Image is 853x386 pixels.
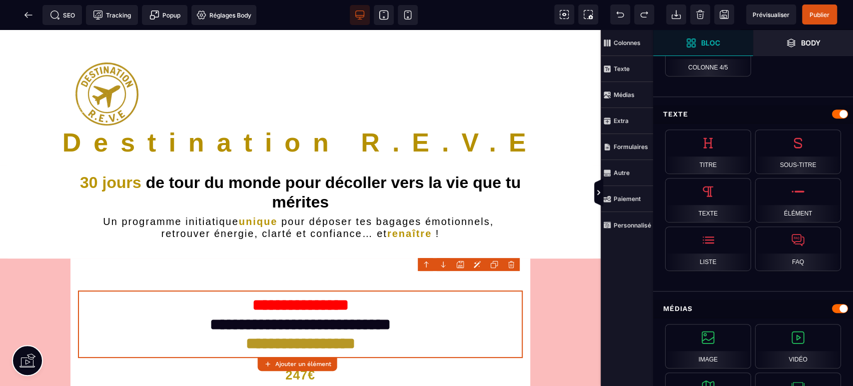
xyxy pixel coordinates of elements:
span: Créer une alerte modale [142,5,187,25]
span: SEO [50,10,75,20]
div: Médias [653,299,853,318]
strong: Texte [614,65,630,72]
span: Capture d'écran [578,4,598,24]
span: Enregistrer [714,4,734,24]
strong: Bloc [701,39,720,46]
strong: Colonnes [614,39,641,46]
div: FAQ [755,226,841,271]
div: Vidéo [755,324,841,368]
span: Nettoyage [690,4,710,24]
span: Ouvrir les blocs [653,30,753,56]
span: Enregistrer le contenu [802,4,837,24]
span: Voir tablette [374,5,394,25]
div: Texte [653,105,853,123]
strong: Extra [614,117,629,124]
span: Voir les composants [554,4,574,24]
span: Colonnes [601,30,653,56]
span: Métadata SEO [42,5,82,25]
div: Image [665,324,751,368]
img: 6bc32b15c6a1abf2dae384077174aadc_LOGOT15p.png [75,32,138,95]
span: Défaire [610,4,630,24]
strong: Body [801,39,821,46]
span: Autre [601,160,653,186]
div: Titre [665,129,751,174]
span: Favicon [191,5,256,25]
span: Texte [601,56,653,82]
strong: Personnalisé [614,221,651,229]
strong: Autre [614,169,630,176]
strong: Paiement [614,195,641,202]
h2: Un programme initiatique pour déposer tes bagages émotionnels, retrouver énergie, clarté et confi... [70,185,530,209]
span: Popup [149,10,180,20]
div: Liste [665,226,751,271]
span: Extra [601,108,653,134]
h1: de tour du monde pour décoller vers la vie que tu mérites [70,143,530,185]
span: Formulaires [601,134,653,160]
div: Sous-titre [755,129,841,174]
div: Élément [755,178,841,222]
div: Texte [665,178,751,222]
span: Voir bureau [350,5,370,25]
span: Aperçu [746,4,796,24]
strong: Médias [614,91,635,98]
span: Réglages Body [196,10,251,20]
span: Code de suivi [86,5,138,25]
strong: Ajouter un élément [275,360,331,367]
span: Retour [18,5,38,25]
span: Ouvrir les calques [753,30,853,56]
button: Ajouter un élément [258,357,337,371]
span: Rétablir [634,4,654,24]
span: Prévisualiser [753,11,790,18]
span: Publier [810,11,830,18]
strong: Formulaires [614,143,648,150]
span: Voir mobile [398,5,418,25]
span: Tracking [93,10,131,20]
span: Paiement [601,186,653,212]
span: Importer [666,4,686,24]
span: Afficher les vues [653,178,663,208]
span: Personnalisé [601,212,653,238]
span: Médias [601,82,653,108]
